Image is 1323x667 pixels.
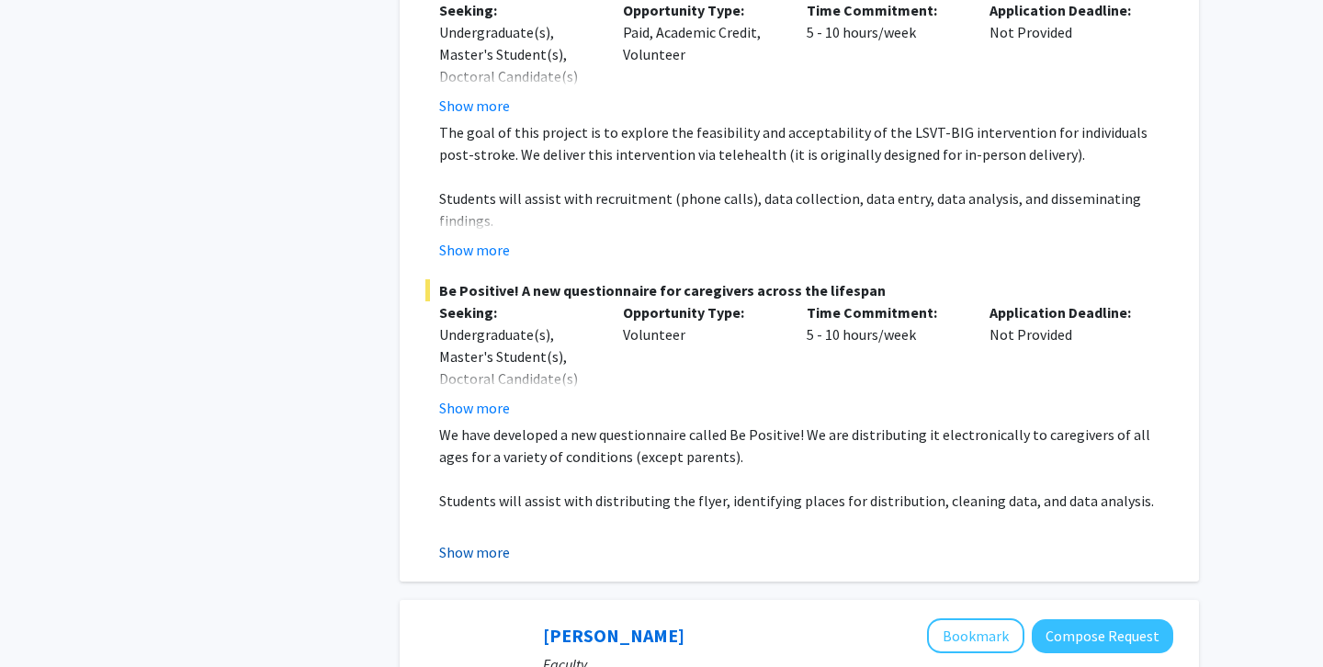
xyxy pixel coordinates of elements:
[14,584,78,653] iframe: Chat
[1032,619,1173,653] button: Compose Request to Gary Baker
[439,239,510,261] button: Show more
[439,541,510,563] button: Show more
[439,397,510,419] button: Show more
[793,301,977,419] div: 5 - 10 hours/week
[439,301,595,323] p: Seeking:
[439,21,595,198] div: Undergraduate(s), Master's Student(s), Doctoral Candidate(s) (PhD, MD, DMD, PharmD, etc.), Postdo...
[927,618,1024,653] button: Add Gary Baker to Bookmarks
[807,301,963,323] p: Time Commitment:
[439,424,1173,468] p: We have developed a new questionnaire called Be Positive! We are distributing it electronically t...
[439,95,510,117] button: Show more
[425,279,1173,301] span: Be Positive! A new questionnaire for caregivers across the lifespan
[989,301,1146,323] p: Application Deadline:
[439,490,1173,512] p: Students will assist with distributing the flyer, identifying places for distribution, cleaning d...
[439,187,1173,232] p: Students will assist with recruitment (phone calls), data collection, data entry, data analysis, ...
[543,624,684,647] a: [PERSON_NAME]
[976,301,1159,419] div: Not Provided
[609,301,793,419] div: Volunteer
[439,323,595,500] div: Undergraduate(s), Master's Student(s), Doctoral Candidate(s) (PhD, MD, DMD, PharmD, etc.), Postdo...
[439,121,1173,165] p: The goal of this project is to explore the feasibility and acceptability of the LSVT-BIG interven...
[623,301,779,323] p: Opportunity Type:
